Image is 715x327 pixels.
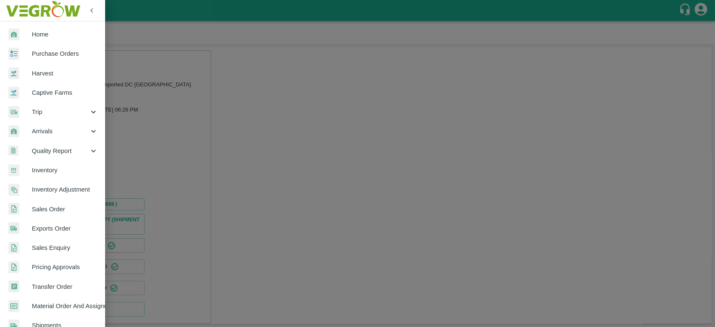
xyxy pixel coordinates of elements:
[8,48,19,60] img: reciept
[8,145,18,156] img: qualityReport
[8,67,19,80] img: harvest
[32,205,98,214] span: Sales Order
[32,185,98,194] span: Inventory Adjustment
[8,261,19,273] img: sales
[8,86,19,99] img: harvest
[8,280,19,293] img: whTransfer
[8,125,19,138] img: whArrival
[8,300,19,312] img: centralMaterial
[32,262,98,272] span: Pricing Approvals
[32,88,98,97] span: Captive Farms
[32,146,89,156] span: Quality Report
[8,164,19,176] img: whInventory
[32,282,98,291] span: Transfer Order
[8,106,19,118] img: delivery
[8,184,19,196] img: inventory
[32,166,98,175] span: Inventory
[8,203,19,215] img: sales
[32,69,98,78] span: Harvest
[32,127,89,136] span: Arrivals
[32,224,98,233] span: Exports Order
[32,301,98,311] span: Material Order And Assignment
[32,49,98,58] span: Purchase Orders
[32,107,89,117] span: Trip
[32,30,98,39] span: Home
[8,222,19,234] img: shipments
[32,243,98,252] span: Sales Enquiry
[8,242,19,254] img: sales
[8,29,19,41] img: whArrival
